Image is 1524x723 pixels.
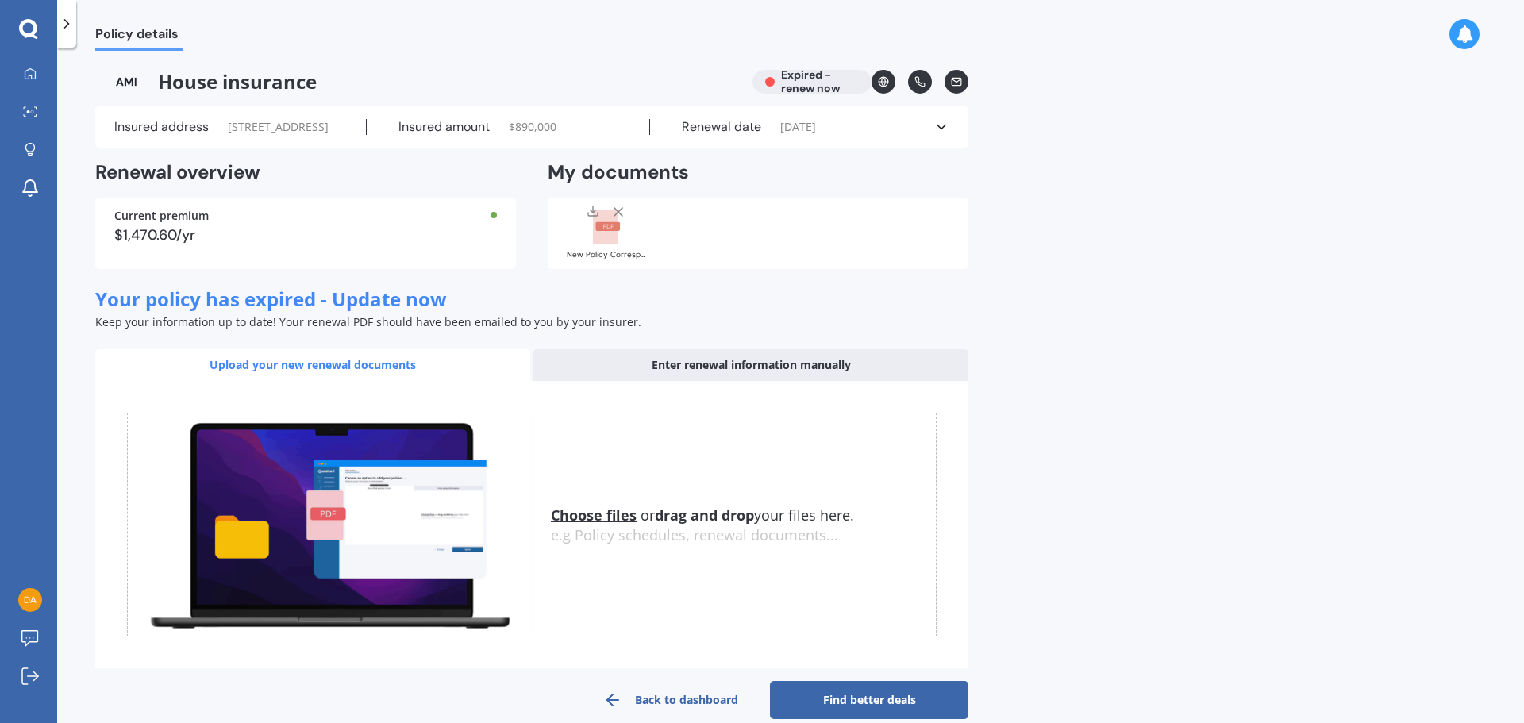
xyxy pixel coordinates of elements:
[114,228,497,242] div: $1,470.60/yr
[770,681,968,719] a: Find better deals
[551,527,936,544] div: e.g Policy schedules, renewal documents...
[128,413,532,636] img: upload.de96410c8ce839c3fdd5.gif
[95,314,641,329] span: Keep your information up to date! Your renewal PDF should have been emailed to you by your insurer.
[228,119,329,135] span: [STREET_ADDRESS]
[95,70,158,94] img: AMI-text-1.webp
[95,160,516,185] h2: Renewal overview
[114,119,209,135] label: Insured address
[551,506,637,525] u: Choose files
[571,681,770,719] a: Back to dashboard
[95,286,447,312] span: Your policy has expired - Update now
[682,119,761,135] label: Renewal date
[398,119,490,135] label: Insured amount
[533,349,968,381] div: Enter renewal information manually
[95,349,530,381] div: Upload your new renewal documents
[655,506,754,525] b: drag and drop
[780,119,816,135] span: [DATE]
[114,210,497,221] div: Current premium
[551,506,854,525] span: or your files here.
[18,588,42,612] img: e0b8e00cf3fea6210833c859583e701b
[567,251,646,259] div: New Policy Correspondence - D0018307766.pdf
[509,119,556,135] span: $ 890,000
[95,26,183,48] span: Policy details
[95,70,740,94] span: House insurance
[548,160,689,185] h2: My documents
